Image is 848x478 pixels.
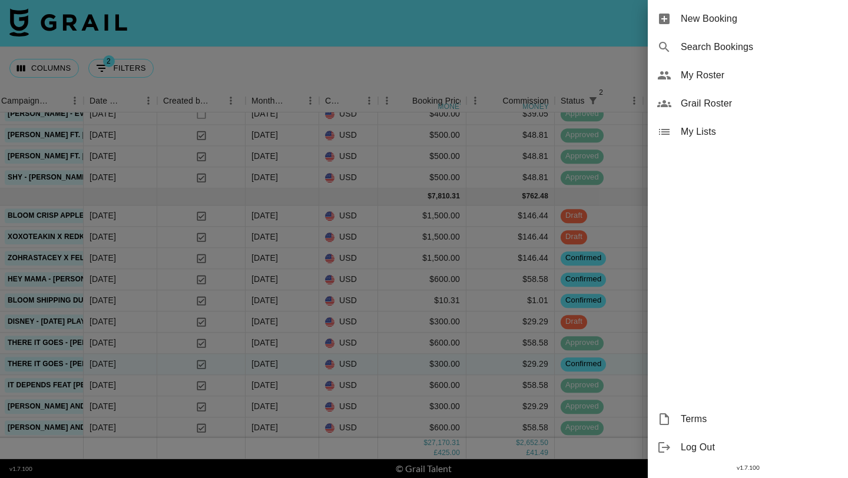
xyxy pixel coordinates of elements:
[648,89,848,118] div: Grail Roster
[681,97,839,111] span: Grail Roster
[681,40,839,54] span: Search Bookings
[681,68,839,82] span: My Roster
[681,412,839,426] span: Terms
[648,5,848,33] div: New Booking
[648,33,848,61] div: Search Bookings
[648,433,848,462] div: Log Out
[648,118,848,146] div: My Lists
[681,440,839,454] span: Log Out
[681,12,839,26] span: New Booking
[648,405,848,433] div: Terms
[648,462,848,474] div: v 1.7.100
[681,125,839,139] span: My Lists
[648,61,848,89] div: My Roster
